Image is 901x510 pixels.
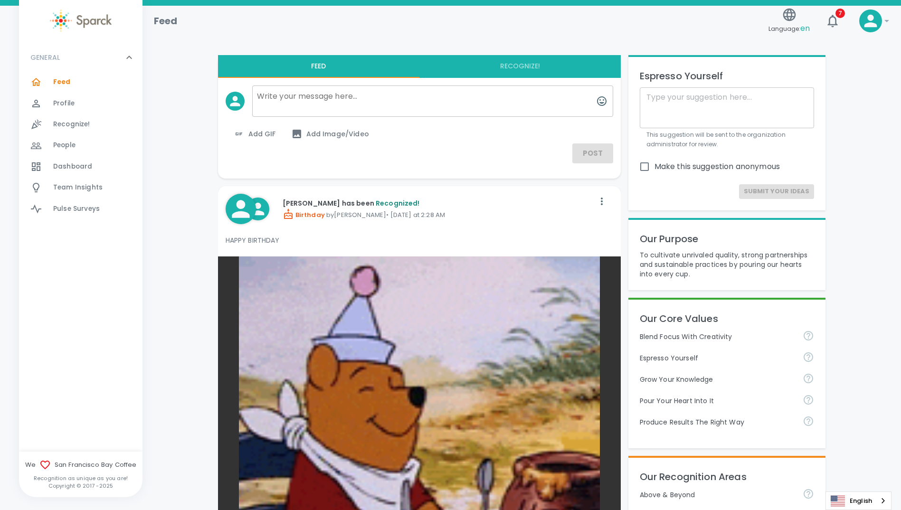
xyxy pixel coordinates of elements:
p: by [PERSON_NAME] • [DATE] at 2:28 AM [283,208,594,220]
a: Team Insights [19,177,142,198]
button: Recognize! [419,55,621,78]
a: Dashboard [19,156,142,177]
span: Add Image/Video [291,128,369,140]
span: 7 [835,9,845,18]
svg: Achieve goals today and innovate for tomorrow [803,330,814,341]
button: 7 [821,9,844,32]
svg: For going above and beyond! [803,488,814,500]
div: interaction tabs [218,55,621,78]
p: Grow Your Knowledge [640,375,796,384]
span: Feed [53,77,71,87]
span: Profile [53,99,75,108]
a: Pulse Surveys [19,198,142,219]
span: Team Insights [53,183,103,192]
span: Language: [768,22,810,35]
a: English [826,492,891,510]
button: Language:en [765,4,814,38]
span: Recognize! [53,120,90,129]
aside: Language selected: English [825,491,892,510]
p: Our Recognition Areas [640,469,815,484]
a: Profile [19,93,142,114]
svg: Share your voice and your ideas [803,351,814,363]
p: Recognition as unique as you are! [19,474,142,482]
span: Add GIF [233,128,276,140]
a: People [19,135,142,156]
img: Sparck logo [50,9,112,32]
p: Espresso Yourself [640,68,815,84]
span: Birthday [283,210,325,219]
p: [PERSON_NAME] has been [283,198,594,208]
p: Produce Results The Right Way [640,417,796,427]
span: en [800,23,810,34]
p: HAPPY BIRTHDAY [226,236,613,245]
svg: Find success working together and doing the right thing [803,416,814,427]
span: Make this suggestion anonymous [654,161,780,172]
span: Pulse Surveys [53,204,100,214]
div: GENERAL [19,43,142,72]
a: Recognize! [19,114,142,135]
p: Our Purpose [640,231,815,246]
p: Copyright © 2017 - 2025 [19,482,142,490]
div: GENERAL [19,72,142,223]
p: Blend Focus With Creativity [640,332,796,341]
button: Feed [218,55,419,78]
p: GENERAL [30,53,60,62]
a: Feed [19,72,142,93]
span: Dashboard [53,162,92,171]
p: To cultivate unrivaled quality, strong partnerships and sustainable practices by pouring our hear... [640,250,815,279]
p: This suggestion will be sent to the organization administrator for review. [646,130,808,149]
svg: Come to work to make a difference in your own way [803,394,814,406]
p: Our Core Values [640,311,815,326]
a: Sparck logo [19,9,142,32]
p: Espresso Yourself [640,353,796,363]
div: Language [825,491,892,510]
span: Recognized! [376,198,420,208]
p: Pour Your Heart Into It [640,396,796,406]
p: Above & Beyond [640,490,796,500]
svg: Follow your curiosity and learn together [803,373,814,384]
span: People [53,141,76,150]
h1: Feed [154,13,178,28]
span: We San Francisco Bay Coffee [19,459,142,471]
